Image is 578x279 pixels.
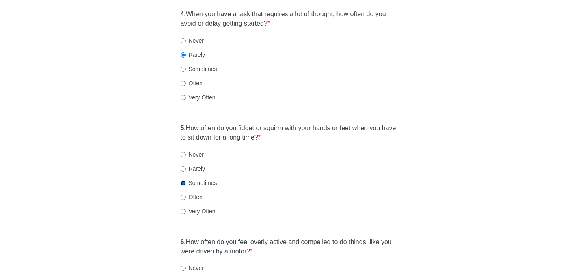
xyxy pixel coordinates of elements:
[181,166,186,172] input: Rarely
[181,10,398,28] label: When you have a task that requires a lot of thought, how often do you avoid or delay getting star...
[181,38,186,43] input: Never
[181,207,216,215] label: Very Often
[181,193,203,201] label: Often
[181,150,204,159] label: Never
[181,124,398,142] label: How often do you fidget or squirm with your hands or feet when you have to sit down for a long time?
[181,238,186,245] strong: 6.
[181,179,217,187] label: Sometimes
[181,36,204,45] label: Never
[181,81,186,86] input: Often
[181,209,186,214] input: Very Often
[181,93,216,101] label: Very Often
[181,266,186,271] input: Never
[181,238,398,256] label: How often do you feel overly active and compelled to do things, like you were driven by a motor?
[181,195,186,200] input: Often
[181,52,186,58] input: Rarely
[181,11,186,17] strong: 4.
[181,65,217,73] label: Sometimes
[181,124,186,131] strong: 5.
[181,51,205,59] label: Rarely
[181,264,204,272] label: Never
[181,152,186,157] input: Never
[181,165,205,173] label: Rarely
[181,180,186,186] input: Sometimes
[181,79,203,87] label: Often
[181,67,186,72] input: Sometimes
[181,95,186,100] input: Very Often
